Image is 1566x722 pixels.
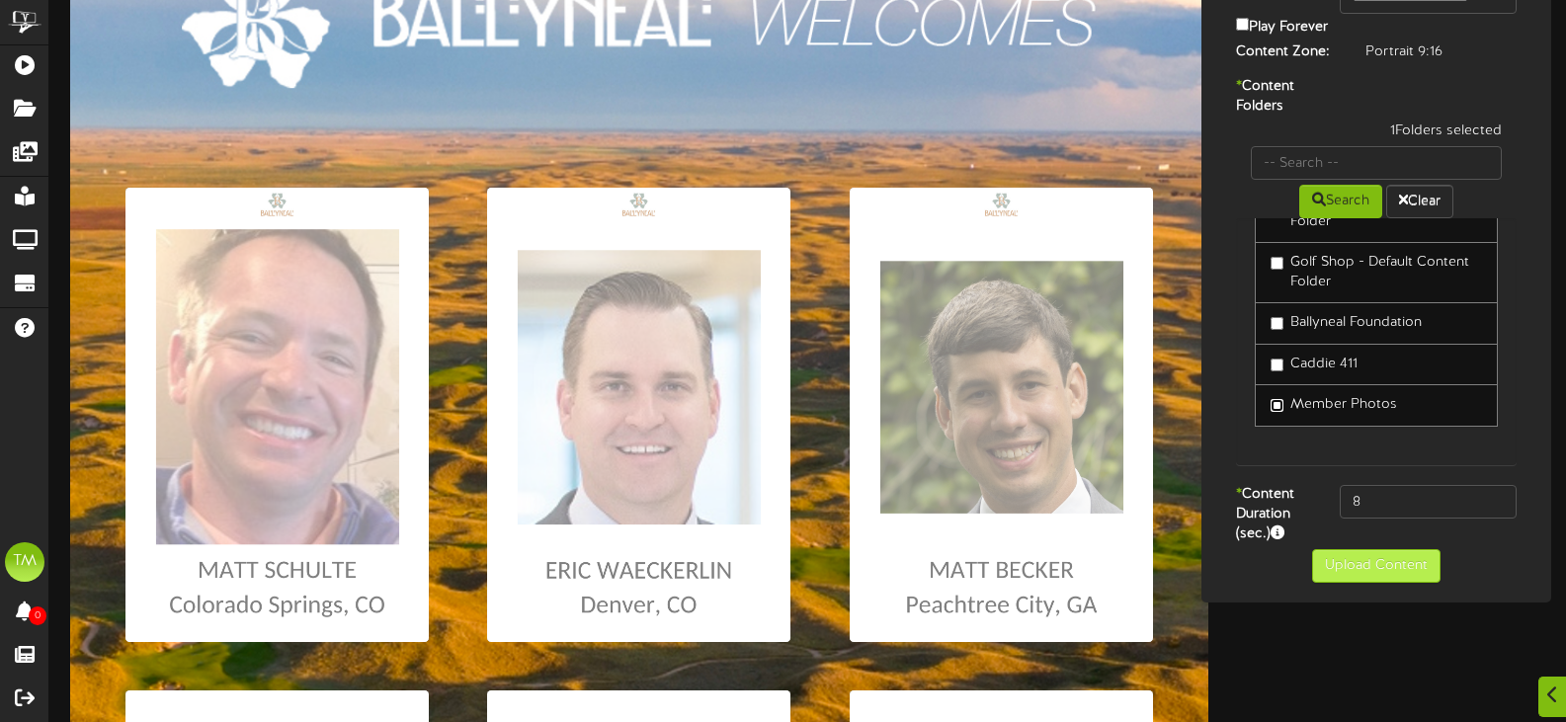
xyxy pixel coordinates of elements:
label: Content Duration (sec.) [1221,485,1325,544]
button: Clear [1386,185,1453,218]
label: Content Folders [1221,77,1325,117]
label: Play Forever [1236,14,1328,38]
div: Portrait 9:16 [1351,42,1531,62]
button: Upload Content [1312,549,1441,583]
button: Search [1299,185,1382,218]
input: Play Forever [1236,18,1249,31]
label: Caddie 411 [1271,355,1358,374]
input: Golf Shop - Default Content Folder [1271,257,1283,270]
input: Member Photos [1271,399,1283,412]
input: Ballyneal Foundation [1271,317,1283,330]
label: Ballyneal Foundation [1271,313,1422,333]
label: Content Zone: [1221,42,1351,62]
input: 15 [1340,485,1517,519]
span: 0 [29,606,46,625]
input: -- Search -- [1251,146,1502,180]
label: Golf Shop - Default Content Folder [1271,253,1482,292]
label: Member Photos [1271,395,1397,415]
div: 1 Folders selected [1236,121,1517,146]
input: Caddie 411 [1271,359,1283,371]
div: TM [5,542,44,582]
